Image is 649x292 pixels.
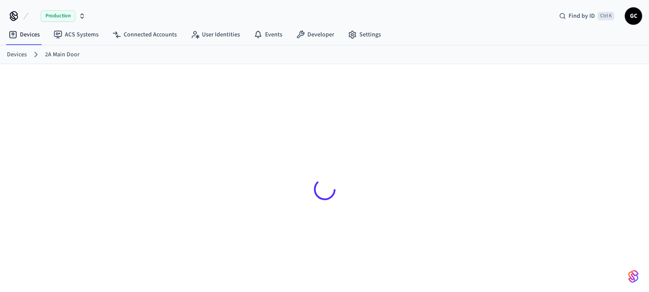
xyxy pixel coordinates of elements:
a: 2A Main Door [45,50,80,59]
a: Developer [289,27,341,42]
img: SeamLogoGradient.69752ec5.svg [628,269,639,283]
a: User Identities [184,27,247,42]
a: Devices [7,50,27,59]
a: ACS Systems [47,27,106,42]
div: Find by IDCtrl K [552,8,621,24]
span: GC [626,8,641,24]
a: Connected Accounts [106,27,184,42]
span: Find by ID [569,12,595,20]
a: Events [247,27,289,42]
button: GC [625,7,642,25]
span: Ctrl K [598,12,614,20]
span: Production [41,10,75,22]
a: Settings [341,27,388,42]
a: Devices [2,27,47,42]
